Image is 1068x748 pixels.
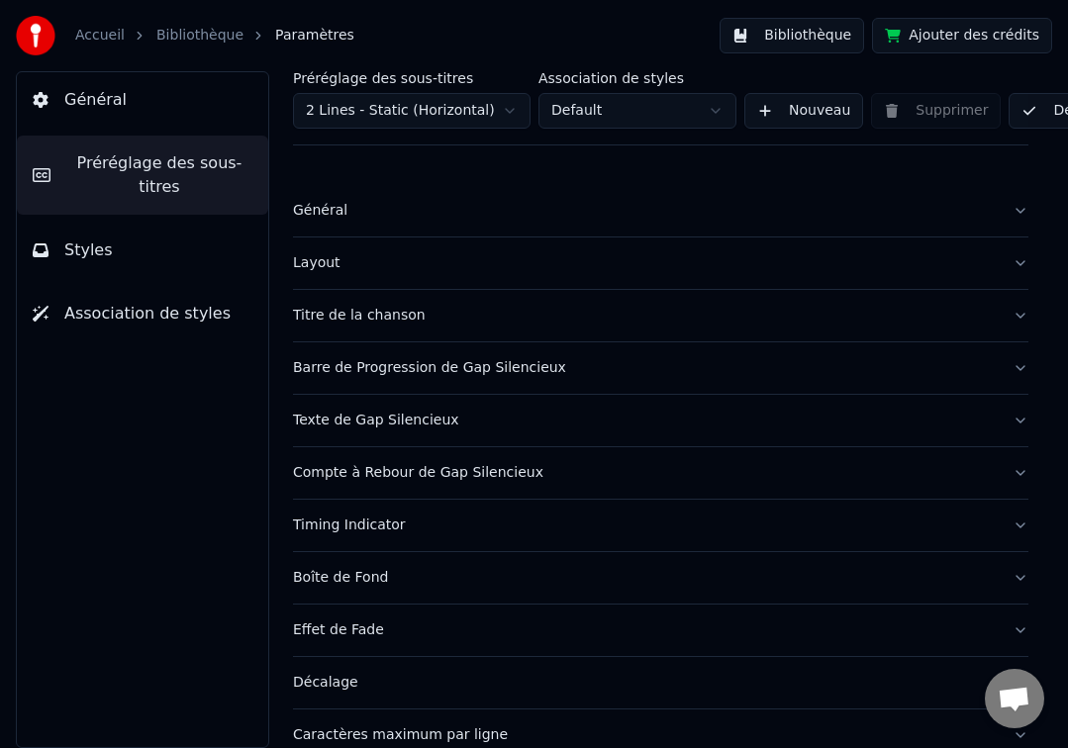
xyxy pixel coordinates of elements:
[985,669,1044,728] div: Ouvrir le chat
[744,93,863,129] button: Nouveau
[16,16,55,55] img: youka
[293,290,1028,341] button: Titre de la chanson
[75,26,125,46] a: Accueil
[293,725,997,745] div: Caractères maximum par ligne
[293,620,997,640] div: Effet de Fade
[64,238,113,262] span: Styles
[293,71,531,85] label: Préréglage des sous-titres
[538,71,736,85] label: Association de styles
[75,26,354,46] nav: breadcrumb
[293,515,997,535] div: Timing Indicator
[17,136,268,215] button: Préréglage des sous-titres
[720,18,864,53] button: Bibliothèque
[293,605,1028,656] button: Effet de Fade
[66,151,252,199] span: Préréglage des sous-titres
[293,552,1028,604] button: Boîte de Fond
[293,395,1028,446] button: Texte de Gap Silencieux
[17,286,268,341] button: Association de styles
[293,253,997,273] div: Layout
[293,657,1028,708] button: Décalage
[293,411,997,430] div: Texte de Gap Silencieux
[64,302,231,326] span: Association de styles
[156,26,243,46] a: Bibliothèque
[275,26,354,46] span: Paramètres
[293,306,997,326] div: Titre de la chanson
[293,201,997,221] div: Général
[17,72,268,128] button: Général
[293,463,997,483] div: Compte à Rebour de Gap Silencieux
[293,185,1028,236] button: Général
[293,500,1028,551] button: Timing Indicator
[293,342,1028,394] button: Barre de Progression de Gap Silencieux
[293,358,997,378] div: Barre de Progression de Gap Silencieux
[293,237,1028,289] button: Layout
[293,447,1028,499] button: Compte à Rebour de Gap Silencieux
[872,18,1052,53] button: Ajouter des crédits
[293,673,997,693] div: Décalage
[293,568,997,588] div: Boîte de Fond
[17,223,268,278] button: Styles
[64,88,127,112] span: Général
